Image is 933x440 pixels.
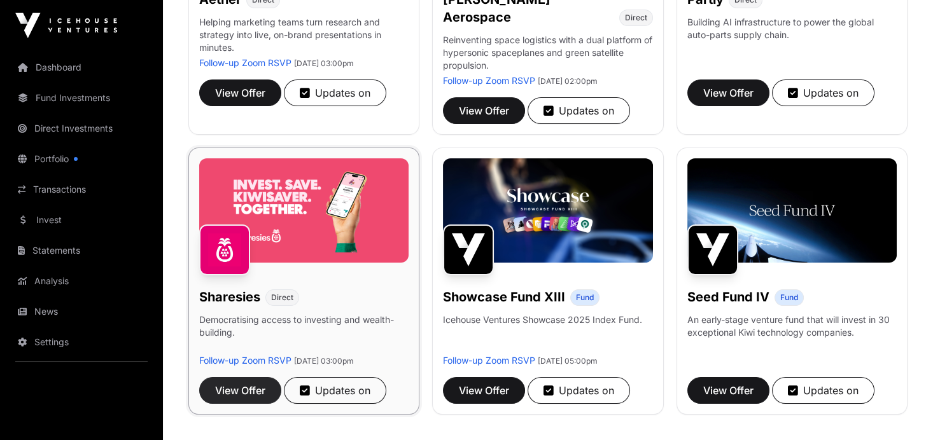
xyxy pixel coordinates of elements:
[199,224,250,275] img: Sharesies
[687,16,897,57] p: Building AI infrastructure to power the global auto-parts supply chain.
[576,292,594,303] span: Fund
[703,383,754,398] span: View Offer
[772,79,874,106] button: Updates on
[284,377,386,404] button: Updates on
[544,383,614,398] div: Updates on
[788,383,859,398] div: Updates on
[703,85,754,100] span: View Offer
[10,53,153,81] a: Dashboard
[538,356,598,366] span: [DATE] 05:00pm
[199,288,260,306] h1: Sharesies
[10,145,153,173] a: Portfolio
[199,355,291,366] a: Follow-up Zoom RSVP
[10,206,153,234] a: Invest
[443,158,652,263] img: Showcase-Fund-Banner-1.jpg
[772,377,874,404] button: Updates on
[294,58,354,68] span: [DATE] 03:00pm
[443,355,535,366] a: Follow-up Zoom RSVP
[538,76,598,86] span: [DATE] 02:00pm
[300,383,370,398] div: Updates on
[544,103,614,118] div: Updates on
[271,292,293,303] span: Direct
[443,288,565,306] h1: Showcase Fund XIII
[687,313,897,339] p: An early-stage venture fund that will invest in 30 exceptional Kiwi technology companies.
[443,313,642,326] p: Icehouse Ventures Showcase 2025 Index Fund.
[10,175,153,203] a: Transactions
[687,79,769,106] button: View Offer
[199,16,409,57] p: Helping marketing teams turn research and strategy into live, on-brand presentations in minutes.
[443,377,525,404] button: View Offer
[687,377,769,404] button: View Offer
[443,97,525,124] button: View Offer
[780,292,798,303] span: Fund
[459,383,509,398] span: View Offer
[199,79,281,106] button: View Offer
[294,356,354,366] span: [DATE] 03:00pm
[687,288,769,306] h1: Seed Fund IV
[199,377,281,404] button: View Offer
[15,13,117,38] img: Icehouse Ventures Logo
[284,79,386,106] button: Updates on
[687,224,738,275] img: Seed Fund IV
[300,85,370,100] div: Updates on
[10,237,153,265] a: Statements
[443,34,652,74] p: Reinventing space logistics with a dual platform of hypersonic spaceplanes and green satellite pr...
[443,224,494,275] img: Showcase Fund XIII
[215,85,265,100] span: View Offer
[528,377,630,404] button: Updates on
[199,313,409,354] p: Democratising access to investing and wealth-building.
[687,158,897,263] img: Seed-Fund-4_Banner.jpg
[199,57,291,68] a: Follow-up Zoom RSVP
[10,267,153,295] a: Analysis
[199,158,409,263] img: Sharesies-Banner.jpg
[528,97,630,124] button: Updates on
[459,103,509,118] span: View Offer
[10,114,153,142] a: Direct Investments
[10,298,153,326] a: News
[10,328,153,356] a: Settings
[10,84,153,112] a: Fund Investments
[215,383,265,398] span: View Offer
[625,13,647,23] span: Direct
[869,379,933,440] iframe: Chat Widget
[443,75,535,86] a: Follow-up Zoom RSVP
[788,85,859,100] div: Updates on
